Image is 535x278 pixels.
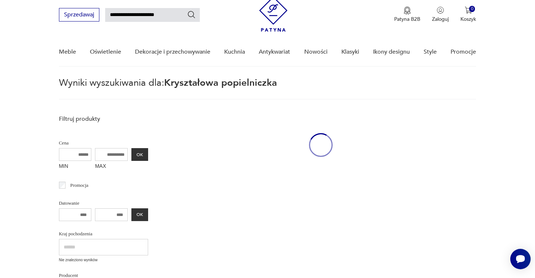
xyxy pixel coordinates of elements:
[394,7,420,23] button: Patyna B2B
[224,38,245,66] a: Kuchnia
[59,38,76,66] a: Meble
[90,38,121,66] a: Oświetlenie
[432,7,449,23] button: Zaloguj
[465,7,472,14] img: Ikona koszyka
[135,38,210,66] a: Dekoracje i przechowywanie
[373,38,410,66] a: Ikony designu
[164,76,277,89] span: Kryształowa popielniczka
[309,111,333,179] div: oval-loading
[394,7,420,23] a: Ikona medaluPatyna B2B
[424,38,437,66] a: Style
[510,249,531,269] iframe: Smartsupp widget button
[432,16,449,23] p: Zaloguj
[59,161,92,173] label: MIN
[451,38,476,66] a: Promocje
[304,38,328,66] a: Nowości
[70,181,88,189] p: Promocja
[131,148,148,161] button: OK
[59,13,99,18] a: Sprzedawaj
[469,6,475,12] div: 0
[95,161,128,173] label: MAX
[341,38,359,66] a: Klasyki
[59,115,148,123] p: Filtruj produkty
[59,8,99,22] button: Sprzedawaj
[460,7,476,23] button: 0Koszyk
[59,230,148,238] p: Kraj pochodzenia
[259,38,290,66] a: Antykwariat
[131,208,148,221] button: OK
[59,78,476,100] p: Wyniki wyszukiwania dla:
[187,10,196,19] button: Szukaj
[394,16,420,23] p: Patyna B2B
[59,139,148,147] p: Cena
[437,7,444,14] img: Ikonka użytkownika
[460,16,476,23] p: Koszyk
[59,199,148,207] p: Datowanie
[59,257,148,263] p: Nie znaleziono wyników
[404,7,411,15] img: Ikona medalu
